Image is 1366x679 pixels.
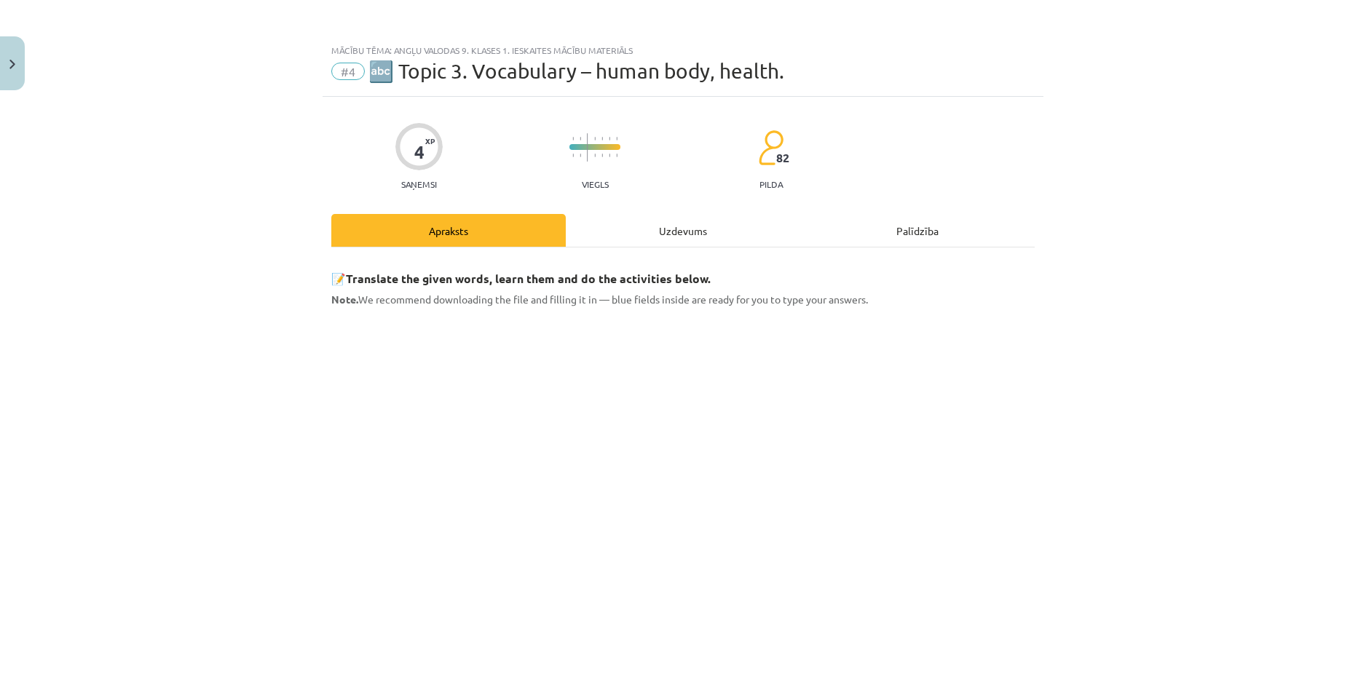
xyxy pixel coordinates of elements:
[582,179,609,189] p: Viegls
[9,60,15,69] img: icon-close-lesson-0947bae3869378f0d4975bcd49f059093ad1ed9edebbc8119c70593378902aed.svg
[331,45,1035,55] div: Mācību tēma: Angļu valodas 9. klases 1. ieskaites mācību materiāls
[580,137,581,140] img: icon-short-line-57e1e144782c952c97e751825c79c345078a6d821885a25fce030b3d8c18986b.svg
[594,137,596,140] img: icon-short-line-57e1e144782c952c97e751825c79c345078a6d821885a25fce030b3d8c18986b.svg
[800,214,1035,247] div: Palīdzība
[368,59,784,83] span: 🔤 Topic 3. Vocabulary – human body, health.
[566,214,800,247] div: Uzdevums
[425,137,435,145] span: XP
[572,154,574,157] img: icon-short-line-57e1e144782c952c97e751825c79c345078a6d821885a25fce030b3d8c18986b.svg
[776,151,789,164] span: 82
[601,137,603,140] img: icon-short-line-57e1e144782c952c97e751825c79c345078a6d821885a25fce030b3d8c18986b.svg
[601,154,603,157] img: icon-short-line-57e1e144782c952c97e751825c79c345078a6d821885a25fce030b3d8c18986b.svg
[346,271,711,286] strong: Translate the given words, learn them and do the activities below.
[572,137,574,140] img: icon-short-line-57e1e144782c952c97e751825c79c345078a6d821885a25fce030b3d8c18986b.svg
[616,137,617,140] img: icon-short-line-57e1e144782c952c97e751825c79c345078a6d821885a25fce030b3d8c18986b.svg
[331,63,365,80] span: #4
[594,154,596,157] img: icon-short-line-57e1e144782c952c97e751825c79c345078a6d821885a25fce030b3d8c18986b.svg
[609,137,610,140] img: icon-short-line-57e1e144782c952c97e751825c79c345078a6d821885a25fce030b3d8c18986b.svg
[616,154,617,157] img: icon-short-line-57e1e144782c952c97e751825c79c345078a6d821885a25fce030b3d8c18986b.svg
[758,130,783,166] img: students-c634bb4e5e11cddfef0936a35e636f08e4e9abd3cc4e673bd6f9a4125e45ecb1.svg
[759,179,783,189] p: pilda
[331,293,868,306] span: We recommend downloading the file and filling it in — blue fields inside are ready for you to typ...
[331,214,566,247] div: Apraksts
[580,154,581,157] img: icon-short-line-57e1e144782c952c97e751825c79c345078a6d821885a25fce030b3d8c18986b.svg
[331,261,1035,287] h3: 📝
[414,142,425,162] div: 4
[587,133,588,162] img: icon-long-line-d9ea69661e0d244f92f715978eff75569469978d946b2353a9bb055b3ed8787d.svg
[609,154,610,157] img: icon-short-line-57e1e144782c952c97e751825c79c345078a6d821885a25fce030b3d8c18986b.svg
[331,293,358,306] strong: Note.
[395,179,443,189] p: Saņemsi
